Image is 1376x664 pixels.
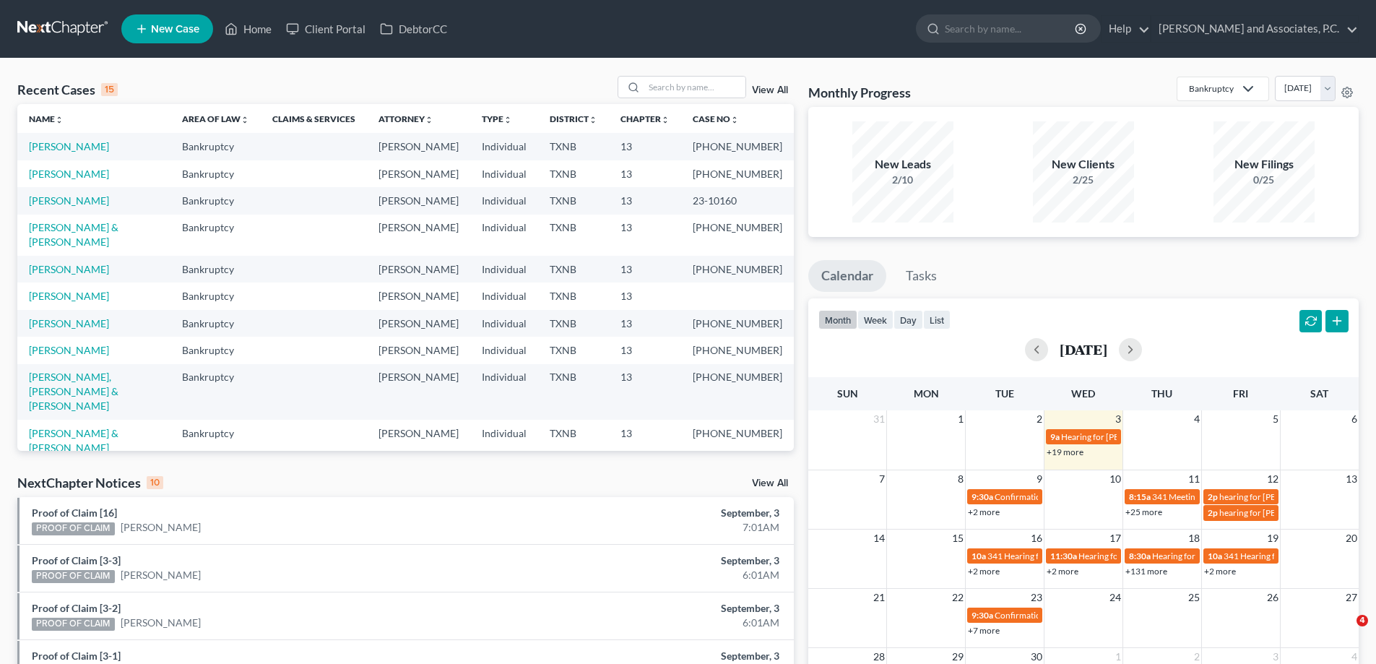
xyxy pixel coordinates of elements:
span: Wed [1071,387,1095,400]
td: Bankruptcy [170,133,261,160]
div: 10 [147,476,163,489]
a: +19 more [1047,447,1083,457]
span: 9 [1035,470,1044,488]
td: Bankruptcy [170,215,261,256]
h3: Monthly Progress [808,84,911,101]
div: September, 3 [540,649,779,663]
i: unfold_more [730,116,739,124]
td: Bankruptcy [170,364,261,420]
a: Tasks [893,260,950,292]
span: Fri [1233,387,1248,400]
th: Claims & Services [261,104,367,133]
i: unfold_more [589,116,597,124]
td: 13 [609,364,681,420]
td: TXNB [538,337,609,363]
span: 13 [1344,470,1359,488]
td: Individual [470,364,538,420]
td: Individual [470,256,538,283]
td: 23-10160 [681,187,794,214]
td: [PERSON_NAME] [367,133,470,160]
span: 6 [1350,410,1359,428]
td: TXNB [538,420,609,461]
td: [PHONE_NUMBER] [681,133,794,160]
td: [PERSON_NAME] [367,420,470,461]
td: Individual [470,215,538,256]
td: [PERSON_NAME] [367,364,470,420]
span: 20 [1344,530,1359,547]
span: Mon [914,387,939,400]
span: Sat [1310,387,1328,400]
div: PROOF OF CLAIM [32,570,115,583]
i: unfold_more [241,116,249,124]
span: 24 [1108,589,1122,606]
div: September, 3 [540,553,779,568]
a: [PERSON_NAME] [29,317,109,329]
span: Hearing for [PERSON_NAME] [1061,431,1174,442]
span: 8:15a [1129,491,1151,502]
span: 15 [951,530,965,547]
a: [PERSON_NAME] [121,616,201,630]
span: New Case [151,24,199,35]
span: 10a [972,551,986,561]
td: Individual [470,187,538,214]
td: [PERSON_NAME] [367,256,470,283]
div: 6:01AM [540,568,779,582]
a: [PERSON_NAME], [PERSON_NAME] & [PERSON_NAME] [29,371,118,412]
div: 7:01AM [540,520,779,535]
a: Client Portal [279,16,373,42]
button: day [893,310,923,329]
a: Attorneyunfold_more [378,113,433,124]
td: 13 [609,310,681,337]
td: TXNB [538,364,609,420]
span: 341 Meeting for [PERSON_NAME] & [PERSON_NAME] [1152,491,1359,502]
span: 4 [1193,410,1201,428]
div: New Clients [1033,156,1134,173]
div: PROOF OF CLAIM [32,618,115,631]
td: Bankruptcy [170,310,261,337]
button: list [923,310,951,329]
td: [PHONE_NUMBER] [681,215,794,256]
td: [PERSON_NAME] [367,337,470,363]
td: TXNB [538,133,609,160]
span: 18 [1187,530,1201,547]
a: Proof of Claim [3-1] [32,650,121,662]
span: 341 Hearing for Enviro-Tech Complete Systems & Services, LLC [987,551,1222,561]
i: unfold_more [503,116,512,124]
a: [PERSON_NAME] and Associates, P.C. [1151,16,1358,42]
a: [PERSON_NAME] [29,194,109,207]
a: Chapterunfold_more [620,113,670,124]
span: 9:30a [972,610,993,621]
td: 13 [609,215,681,256]
a: Districtunfold_more [550,113,597,124]
div: 2/10 [852,173,953,187]
a: Calendar [808,260,886,292]
span: 10a [1208,551,1222,561]
span: Sun [837,387,858,400]
a: [PERSON_NAME] [29,168,109,180]
a: [PERSON_NAME] & [PERSON_NAME] [29,221,118,248]
span: 10 [1108,470,1122,488]
i: unfold_more [425,116,433,124]
span: 4 [1356,615,1368,626]
div: PROOF OF CLAIM [32,522,115,535]
a: Nameunfold_more [29,113,64,124]
td: TXNB [538,160,609,187]
span: Confirmation hearing for [PERSON_NAME] & [PERSON_NAME] [995,610,1235,621]
span: 2 [1035,410,1044,428]
td: 13 [609,337,681,363]
span: 9:30a [972,491,993,502]
i: unfold_more [55,116,64,124]
span: 5 [1271,410,1280,428]
td: Bankruptcy [170,187,261,214]
td: Individual [470,337,538,363]
span: Confirmation hearing for [PERSON_NAME] & [PERSON_NAME] [995,491,1235,502]
td: 13 [609,256,681,283]
td: Individual [470,133,538,160]
a: +2 more [1204,566,1236,577]
a: Proof of Claim [16] [32,506,117,519]
i: unfold_more [661,116,670,124]
a: +131 more [1125,566,1167,577]
a: [PERSON_NAME] & [PERSON_NAME] [29,427,118,454]
span: 16 [1029,530,1044,547]
span: 27 [1344,589,1359,606]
